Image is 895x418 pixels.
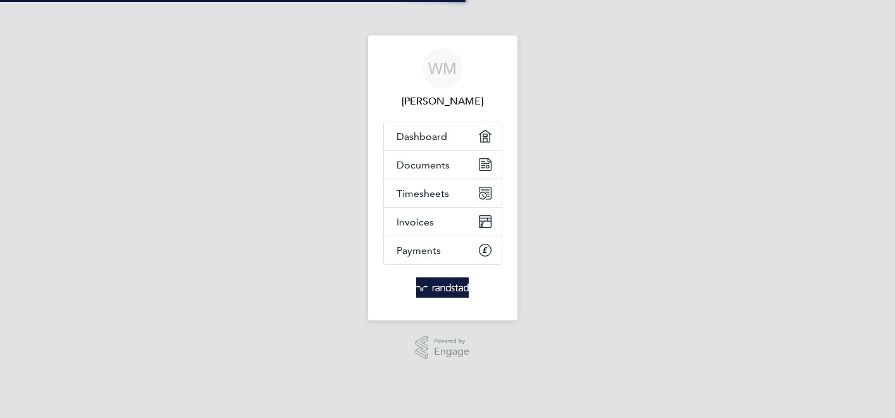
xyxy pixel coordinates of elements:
[397,244,441,256] span: Payments
[434,346,469,357] span: Engage
[397,216,434,228] span: Invoices
[384,179,502,207] a: Timesheets
[383,48,502,109] a: WM[PERSON_NAME]
[384,208,502,236] a: Invoices
[416,336,469,360] a: Powered byEngage
[384,151,502,179] a: Documents
[434,336,469,346] span: Powered by
[384,122,502,150] a: Dashboard
[383,277,502,298] a: Go to home page
[428,60,457,77] span: WM
[383,94,502,109] span: Wayne Millward
[416,277,469,298] img: randstad-logo-retina.png
[397,130,447,142] span: Dashboard
[397,159,450,171] span: Documents
[384,236,502,264] a: Payments
[368,35,517,320] nav: Main navigation
[397,187,449,199] span: Timesheets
